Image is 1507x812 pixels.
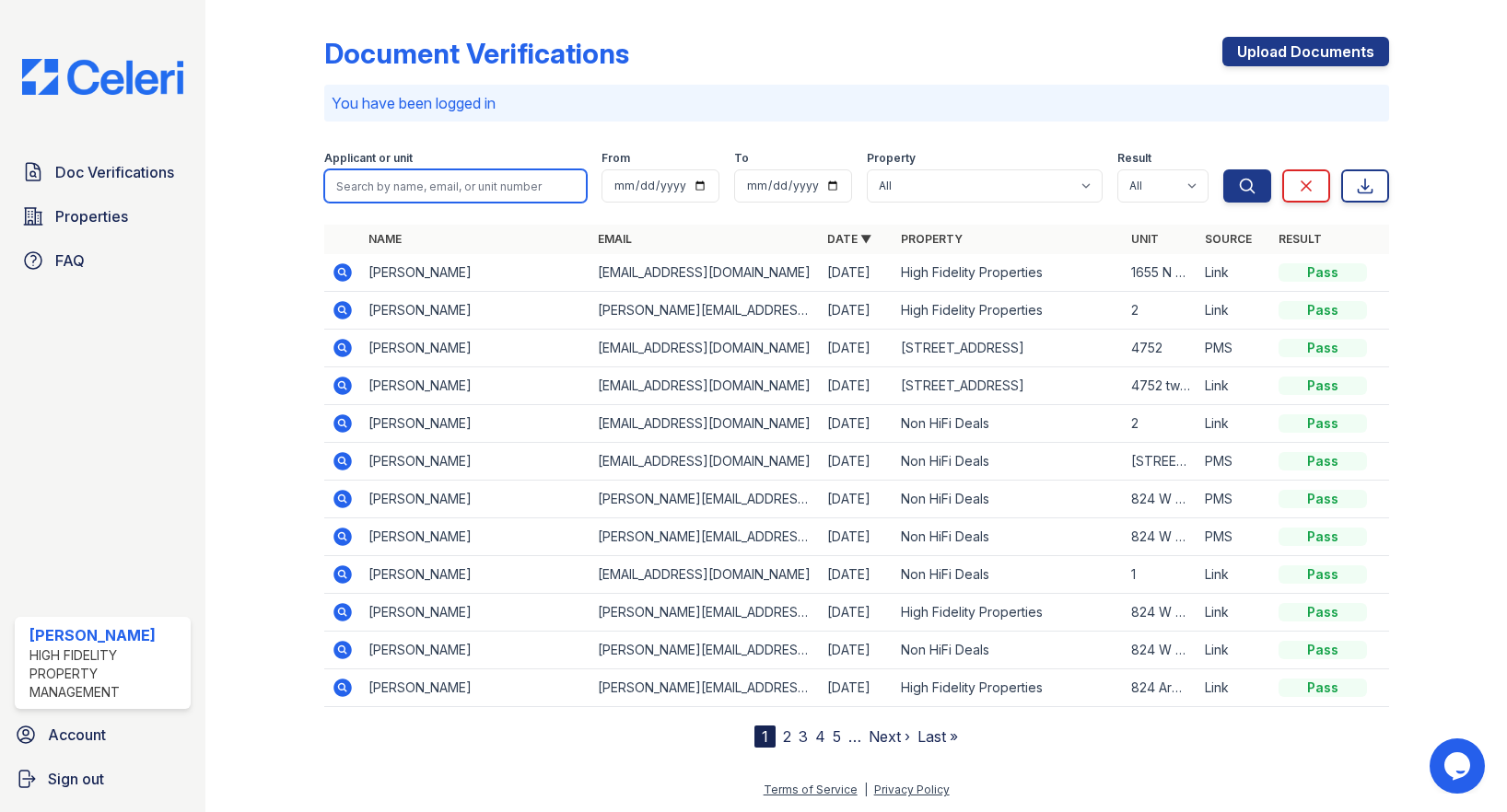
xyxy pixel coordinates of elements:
div: Pass [1279,641,1367,659]
td: [PERSON_NAME] [361,594,590,632]
label: Result [1117,151,1151,166]
div: Document Verifications [324,37,629,70]
td: Link [1197,556,1271,594]
td: [EMAIL_ADDRESS][DOMAIN_NAME] [590,405,820,443]
td: [PERSON_NAME][EMAIL_ADDRESS][PERSON_NAME][DOMAIN_NAME] [590,518,820,556]
td: Link [1197,594,1271,632]
a: Sign out [7,760,198,797]
td: [DATE] [820,443,894,481]
td: [DATE] [820,669,894,707]
td: [PERSON_NAME] [361,669,590,707]
td: Non HiFi Deals [894,518,1123,556]
td: PMS [1197,443,1271,481]
td: Link [1197,292,1271,330]
td: [DATE] [820,292,894,330]
a: Source [1205,232,1252,246]
a: Date ▼ [827,232,871,246]
div: [PERSON_NAME] [29,624,183,646]
div: Pass [1279,679,1367,697]
td: Non HiFi Deals [894,405,1123,443]
td: High Fidelity Properties [894,594,1123,632]
td: [EMAIL_ADDRESS][DOMAIN_NAME] [590,443,820,481]
label: To [734,151,749,166]
td: [EMAIL_ADDRESS][DOMAIN_NAME] [590,367,820,405]
td: [PERSON_NAME] [361,254,590,292]
td: Link [1197,632,1271,669]
td: PMS [1197,518,1271,556]
td: [DATE] [820,518,894,556]
td: [EMAIL_ADDRESS][DOMAIN_NAME] [590,254,820,292]
td: [PERSON_NAME] [361,556,590,594]
a: Next › [869,727,910,746]
div: Pass [1279,528,1367,546]
div: Pass [1279,339,1367,357]
a: 3 [799,727,808,746]
a: Privacy Policy [874,783,950,796]
a: Account [7,716,198,753]
td: PMS [1197,481,1271,518]
td: [PERSON_NAME][EMAIL_ADDRESS][PERSON_NAME][DOMAIN_NAME] [590,669,820,707]
a: Doc Verifications [15,154,191,191]
iframe: chat widget [1430,738,1489,794]
td: Non HiFi Deals [894,443,1123,481]
a: 5 [833,727,841,746]
td: Non HiFi Deals [894,556,1123,594]
td: 1 [1124,556,1197,594]
td: [DATE] [820,481,894,518]
span: Doc Verifications [55,161,174,183]
td: [PERSON_NAME] [361,367,590,405]
td: [DATE] [820,330,894,367]
div: Pass [1279,301,1367,319]
div: Pass [1279,377,1367,395]
a: Email [598,232,632,246]
td: [PERSON_NAME] [361,292,590,330]
input: Search by name, email, or unit number [324,169,587,203]
a: FAQ [15,242,191,279]
td: [PERSON_NAME][EMAIL_ADDRESS][DOMAIN_NAME] [590,292,820,330]
p: You have been logged in [332,92,1382,114]
td: 2 [1124,405,1197,443]
td: [EMAIL_ADDRESS][DOMAIN_NAME] [590,330,820,367]
a: Terms of Service [764,783,858,796]
td: Non HiFi Deals [894,481,1123,518]
td: Link [1197,254,1271,292]
td: [DATE] [820,254,894,292]
div: Pass [1279,452,1367,470]
td: [STREET_ADDRESS] [1124,443,1197,481]
td: 2 [1124,292,1197,330]
td: 824 W Armitage #2B [1124,594,1197,632]
td: [PERSON_NAME] [361,481,590,518]
td: [PERSON_NAME] [361,632,590,669]
td: 824 W Armitage - 2B [1124,481,1197,518]
a: Properties [15,198,191,235]
td: 824 W Armitage 2B [1124,632,1197,669]
td: [PERSON_NAME] [361,443,590,481]
div: | [864,783,868,796]
td: [EMAIL_ADDRESS][DOMAIN_NAME] [590,556,820,594]
span: … [848,725,861,748]
label: Property [867,151,916,166]
td: [DATE] [820,556,894,594]
span: Properties [55,205,128,227]
td: [PERSON_NAME][EMAIL_ADDRESS][PERSON_NAME][DOMAIN_NAME] [590,481,820,518]
td: [DATE] [820,632,894,669]
td: High Fidelity Properties [894,254,1123,292]
span: Sign out [48,768,104,790]
td: High Fidelity Properties [894,292,1123,330]
td: [PERSON_NAME][EMAIL_ADDRESS][PERSON_NAME][DOMAIN_NAME] [590,594,820,632]
div: Pass [1279,263,1367,282]
td: High Fidelity Properties [894,669,1123,707]
td: Non HiFi Deals [894,632,1123,669]
td: [PERSON_NAME] [361,330,590,367]
a: Last » [917,727,958,746]
td: PMS [1197,330,1271,367]
td: [PERSON_NAME][EMAIL_ADDRESS][PERSON_NAME][DOMAIN_NAME] [590,632,820,669]
a: 4 [815,727,825,746]
span: FAQ [55,249,85,272]
td: Link [1197,367,1271,405]
td: 4752 [1124,330,1197,367]
td: [PERSON_NAME] [361,405,590,443]
td: Link [1197,405,1271,443]
td: [DATE] [820,405,894,443]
